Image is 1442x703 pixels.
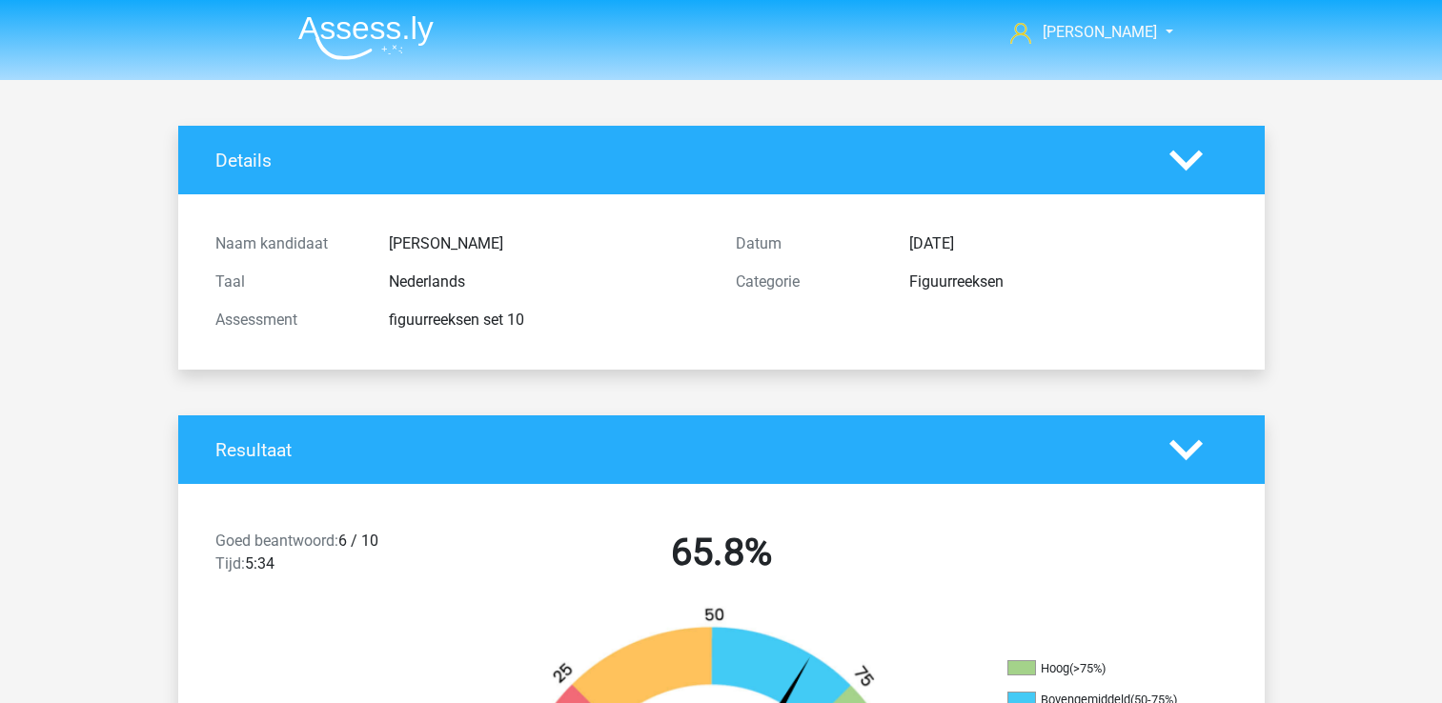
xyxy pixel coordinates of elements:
[375,271,721,293] div: Nederlands
[298,15,434,60] img: Assessly
[895,271,1242,293] div: Figuurreeksen
[215,150,1141,171] h4: Details
[721,232,895,255] div: Datum
[201,309,375,331] div: Assessment
[476,530,967,575] h2: 65.8%
[1007,660,1198,677] li: Hoog
[375,232,721,255] div: [PERSON_NAME]
[201,530,461,583] div: 6 / 10 5:34
[215,439,1141,461] h4: Resultaat
[895,232,1242,255] div: [DATE]
[1043,23,1157,41] span: [PERSON_NAME]
[201,232,375,255] div: Naam kandidaat
[215,532,338,550] span: Goed beantwoord:
[215,554,245,572] span: Tijd:
[721,271,895,293] div: Categorie
[201,271,375,293] div: Taal
[1003,21,1159,44] a: [PERSON_NAME]
[1069,661,1106,675] div: (>75%)
[375,309,721,331] div: figuurreeksen set 10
